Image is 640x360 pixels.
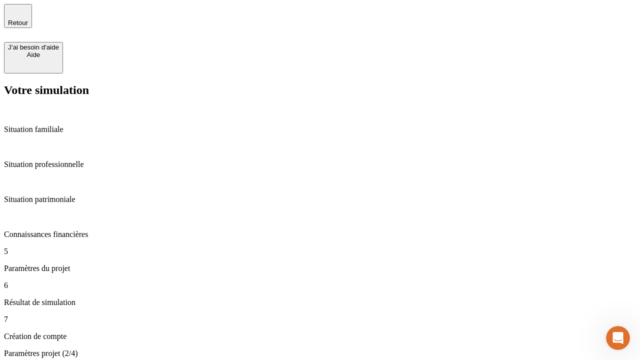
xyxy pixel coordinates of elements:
iframe: Intercom live chat [606,326,630,350]
p: Résultat de simulation [4,298,636,307]
p: 7 [4,315,636,324]
p: 5 [4,247,636,256]
p: 6 [4,281,636,290]
p: Paramètres projet (2/4) [4,349,636,358]
p: Situation familiale [4,125,636,134]
button: J’ai besoin d'aideAide [4,42,63,73]
div: Aide [8,51,59,58]
button: Retour [4,4,32,28]
p: Situation professionnelle [4,160,636,169]
p: Paramètres du projet [4,264,636,273]
span: Retour [8,19,28,26]
div: J’ai besoin d'aide [8,43,59,51]
p: Connaissances financières [4,230,636,239]
p: Situation patrimoniale [4,195,636,204]
h2: Votre simulation [4,83,636,97]
p: Création de compte [4,332,636,341]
